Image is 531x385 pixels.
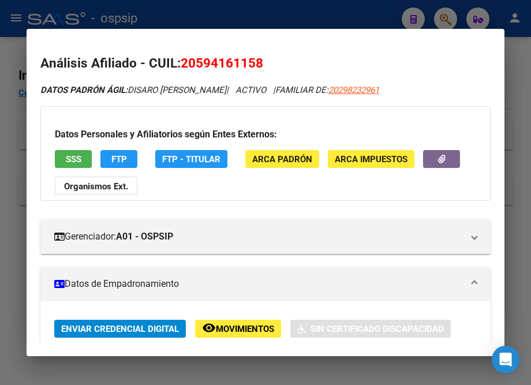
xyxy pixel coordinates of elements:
[290,320,451,338] button: Sin Certificado Discapacidad
[64,181,128,192] strong: Organismos Ext.
[202,321,216,335] mat-icon: remove_red_eye
[61,324,179,334] span: Enviar Credencial Digital
[111,154,127,165] span: FTP
[66,154,81,165] span: SSS
[252,154,312,165] span: ARCA Padrón
[492,346,519,373] div: Open Intercom Messenger
[54,277,463,291] mat-panel-title: Datos de Empadronamiento
[245,150,319,168] button: ARCA Padrón
[275,85,379,95] span: FAMILIAR DE:
[40,267,491,301] mat-expansion-panel-header: Datos de Empadronamiento
[40,85,379,95] i: | ACTIVO |
[40,219,491,254] mat-expansion-panel-header: Gerenciador:A01 - OSPSIP
[55,150,92,168] button: SSS
[54,320,186,338] button: Enviar Credencial Digital
[311,324,444,334] span: Sin Certificado Discapacidad
[328,150,414,168] button: ARCA Impuestos
[54,230,463,244] mat-panel-title: Gerenciador:
[328,85,379,95] span: 20298232961
[100,150,137,168] button: FTP
[181,55,263,70] span: 20594161158
[55,177,137,195] button: Organismos Ext.
[216,324,274,334] span: Movimientos
[40,85,226,95] span: DISARO [PERSON_NAME]
[162,154,220,165] span: FTP - Titular
[40,85,128,95] strong: DATOS PADRÓN ÁGIL:
[55,128,476,141] h3: Datos Personales y Afiliatorios según Entes Externos:
[195,320,281,338] button: Movimientos
[116,230,173,244] strong: A01 - OSPSIP
[335,154,407,165] span: ARCA Impuestos
[40,54,491,73] h2: Análisis Afiliado - CUIL:
[155,150,227,168] button: FTP - Titular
